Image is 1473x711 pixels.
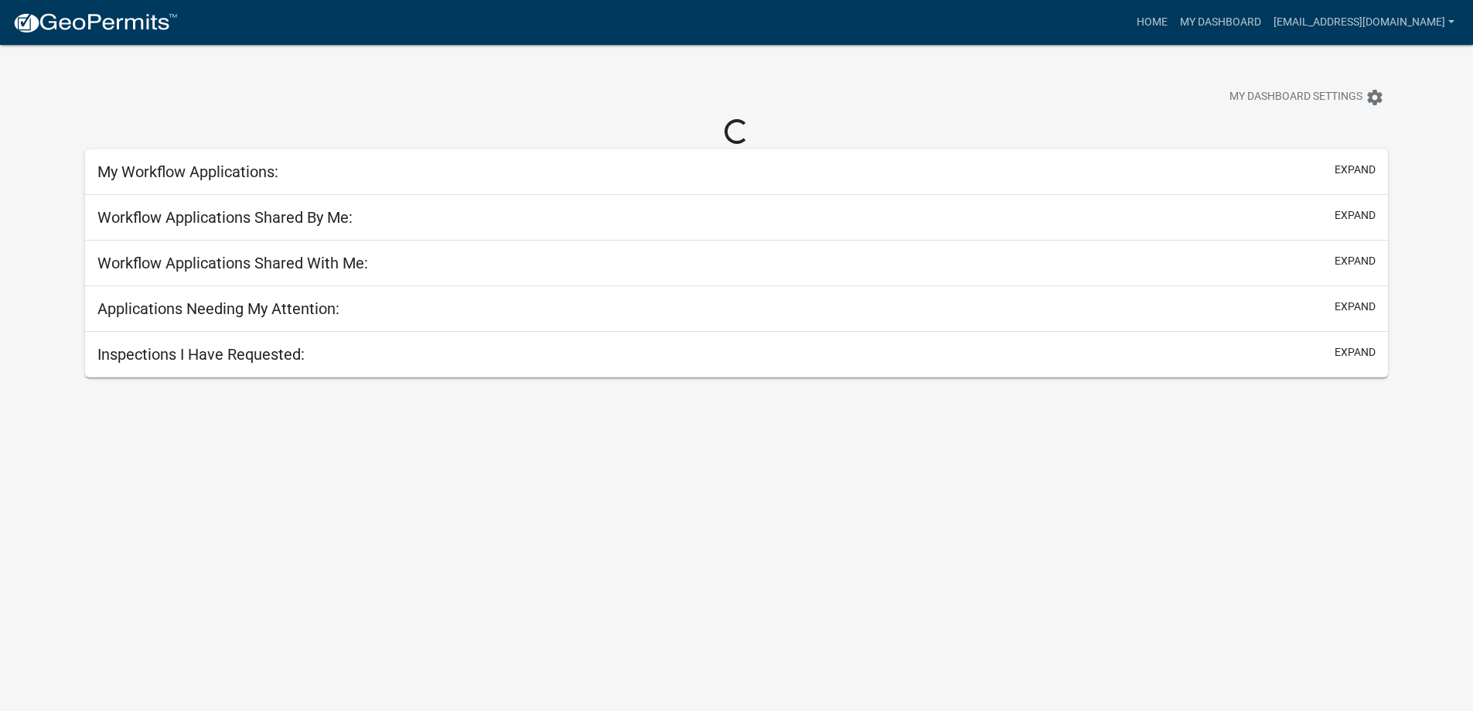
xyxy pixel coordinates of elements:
[1217,82,1396,112] button: My Dashboard Settingssettings
[97,254,368,272] h5: Workflow Applications Shared With Me:
[97,299,339,318] h5: Applications Needing My Attention:
[97,345,305,364] h5: Inspections I Have Requested:
[1335,344,1376,361] button: expand
[1366,88,1384,107] i: settings
[1335,299,1376,315] button: expand
[1335,162,1376,178] button: expand
[1335,253,1376,269] button: expand
[1130,8,1174,37] a: Home
[1174,8,1267,37] a: My Dashboard
[1229,88,1362,107] span: My Dashboard Settings
[1267,8,1461,37] a: [EMAIL_ADDRESS][DOMAIN_NAME]
[1335,207,1376,224] button: expand
[97,162,278,181] h5: My Workflow Applications:
[97,208,353,227] h5: Workflow Applications Shared By Me:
